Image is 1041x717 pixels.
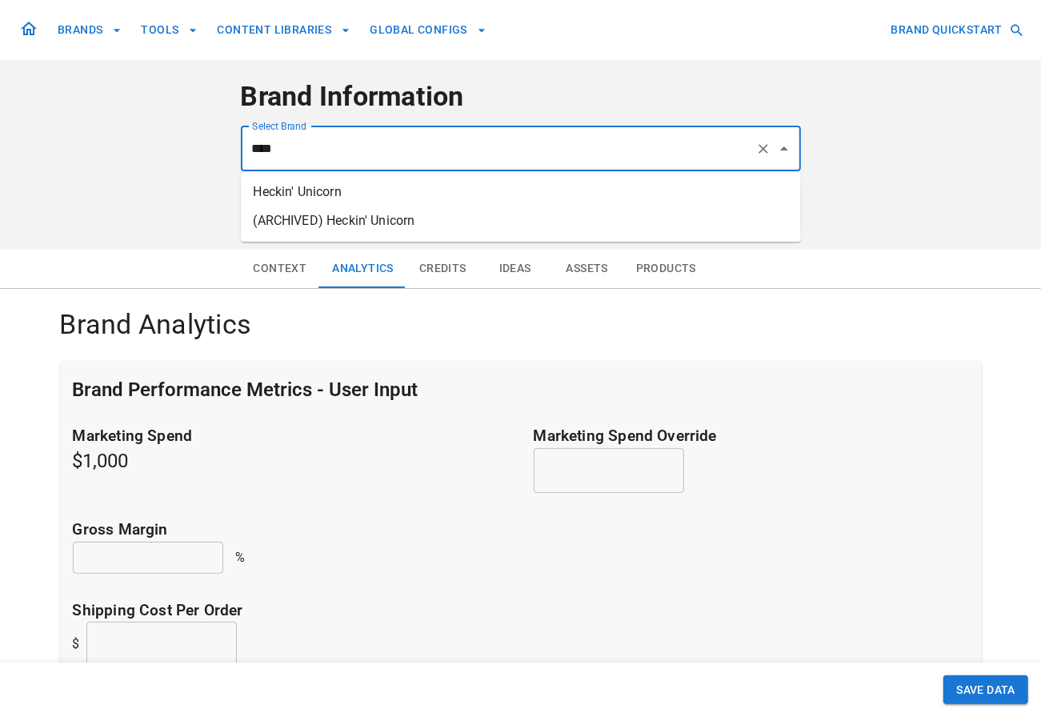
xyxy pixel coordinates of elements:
p: Marketing Spend [73,425,508,448]
button: Ideas [479,250,551,288]
h5: Brand Performance Metrics - User Input [73,377,418,403]
button: TOOLS [134,15,204,45]
h4: Brand Information [241,80,801,114]
button: SAVE DATA [943,675,1028,705]
label: Select Brand [252,119,306,133]
button: BRANDS [51,15,128,45]
button: Products [623,250,709,288]
button: Assets [551,250,623,288]
h4: Brand Analytics [60,308,982,342]
div: Brand Performance Metrics - User Input [60,361,982,419]
button: GLOBAL CONFIGS [363,15,493,45]
p: Shipping cost per order [73,599,969,623]
button: BRAND QUICKSTART [885,15,1028,45]
button: Context [241,250,320,288]
li: Heckin' Unicorn [241,178,801,206]
button: Credits [406,250,479,288]
li: (ARCHIVED) Heckin' Unicorn [241,206,801,235]
button: Close [773,138,795,160]
p: Gross margin [73,519,969,542]
button: Clear [752,138,775,160]
h5: $1,000 [73,425,508,493]
p: $ [73,635,80,654]
button: Analytics [319,250,406,288]
p: Marketing Spend Override [534,425,969,448]
button: CONTENT LIBRARIES [210,15,357,45]
p: % [236,548,246,567]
